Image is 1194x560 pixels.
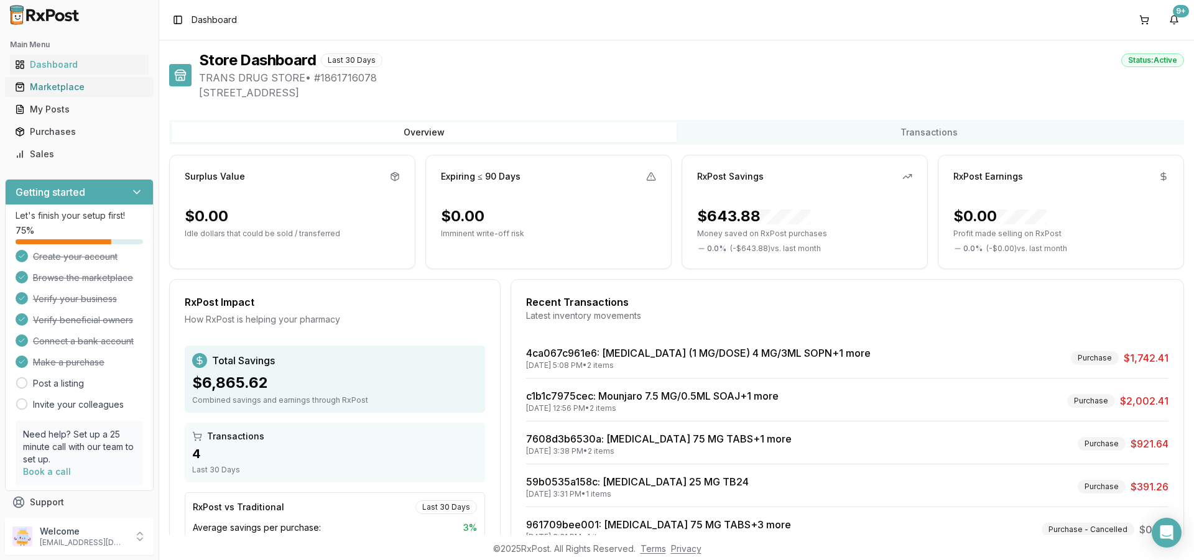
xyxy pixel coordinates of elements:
[16,224,34,237] span: 75 %
[1164,10,1184,30] button: 9+
[5,491,154,513] button: Support
[33,377,84,390] a: Post a listing
[321,53,382,67] div: Last 30 Days
[526,475,749,488] a: 59b0535a158c: [MEDICAL_DATA] 25 MG TB24
[441,170,521,183] div: Expiring ≤ 90 Days
[10,76,149,98] a: Marketplace
[15,148,144,160] div: Sales
[16,209,143,222] p: Let's finish your setup first!
[1078,437,1126,451] div: Purchase
[23,466,71,477] a: Book a call
[199,70,1184,85] span: TRANS DRUG STORE • # 1861716078
[10,121,149,143] a: Purchases
[526,390,779,402] a: c1b1c7975cec: Mounjaro 7.5 MG/0.5ML SOAJ+1 more
[641,543,666,554] a: Terms
[192,445,478,462] div: 4
[697,170,764,183] div: RxPost Savings
[193,501,284,513] div: RxPost vs Traditional
[185,206,228,226] div: $0.00
[697,206,810,226] div: $643.88
[953,229,1169,239] p: Profit made selling on RxPost
[192,373,478,393] div: $6,865.62
[5,55,154,75] button: Dashboard
[15,58,144,71] div: Dashboard
[193,521,321,534] span: Average savings per purchase:
[33,293,117,305] span: Verify your business
[526,489,749,499] div: [DATE] 3:31 PM • 1 items
[16,185,85,200] h3: Getting started
[1071,351,1119,365] div: Purchase
[192,14,237,26] nav: breadcrumb
[526,360,871,370] div: [DATE] 5:08 PM • 2 items
[33,398,124,411] a: Invite your colleagues
[526,518,791,531] a: 961709bee001: [MEDICAL_DATA] 75 MG TABS+3 more
[526,532,791,542] div: [DATE] 3:31 PM • 4 items
[5,5,85,25] img: RxPost Logo
[33,272,133,284] span: Browse the marketplace
[1067,394,1115,408] div: Purchase
[192,395,478,405] div: Combined savings and earnings through RxPost
[707,244,726,254] span: 0.0 %
[986,244,1067,254] span: ( - $0.00 ) vs. last month
[1078,480,1126,493] div: Purchase
[33,335,134,347] span: Connect a bank account
[953,170,1023,183] div: RxPost Earnings
[23,428,136,466] p: Need help? Set up a 25 minute call with our team to set up.
[526,403,779,413] div: [DATE] 12:56 PM • 2 items
[1124,351,1169,365] span: $1,742.41
[5,122,154,142] button: Purchases
[185,170,245,183] div: Surplus Value
[697,229,912,239] p: Money saved on RxPost purchases
[33,314,133,326] span: Verify beneficial owners
[10,98,149,121] a: My Posts
[5,99,154,119] button: My Posts
[1152,518,1182,548] div: Open Intercom Messenger
[15,103,144,116] div: My Posts
[192,14,237,26] span: Dashboard
[33,356,104,369] span: Make a purchase
[40,525,126,538] p: Welcome
[10,40,149,50] h2: Main Menu
[441,206,484,226] div: $0.00
[463,521,477,534] span: 3 %
[10,143,149,165] a: Sales
[963,244,983,254] span: 0.0 %
[5,77,154,97] button: Marketplace
[185,295,485,310] div: RxPost Impact
[40,538,126,548] p: [EMAIL_ADDRESS][DOMAIN_NAME]
[212,353,275,368] span: Total Savings
[526,433,792,445] a: 7608d3b6530a: [MEDICAL_DATA] 75 MG TABS+1 more
[730,244,821,254] span: ( - $643.88 ) vs. last month
[172,122,677,142] button: Overview
[526,295,1169,310] div: Recent Transactions
[526,347,871,359] a: 4ca067c961e6: [MEDICAL_DATA] (1 MG/DOSE) 4 MG/3ML SOPN+1 more
[1139,522,1169,537] span: $0.00
[33,250,118,263] span: Create your account
[185,313,485,326] div: How RxPost is helping your pharmacy
[199,85,1184,100] span: [STREET_ADDRESS]
[1120,393,1169,408] span: $2,002.41
[677,122,1182,142] button: Transactions
[1131,436,1169,451] span: $921.64
[1042,523,1134,536] div: Purchase - Cancelled
[10,53,149,76] a: Dashboard
[1121,53,1184,67] div: Status: Active
[185,229,400,239] p: Idle dollars that could be sold / transferred
[199,50,316,70] h1: Store Dashboard
[671,543,701,554] a: Privacy
[526,310,1169,322] div: Latest inventory movements
[415,500,477,514] div: Last 30 Days
[15,126,144,138] div: Purchases
[526,446,792,456] div: [DATE] 3:38 PM • 2 items
[1173,5,1189,17] div: 9+
[207,430,264,443] span: Transactions
[441,229,656,239] p: Imminent write-off risk
[15,81,144,93] div: Marketplace
[5,144,154,164] button: Sales
[1131,479,1169,494] span: $391.26
[953,206,1047,226] div: $0.00
[12,526,32,546] img: User avatar
[192,465,478,475] div: Last 30 Days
